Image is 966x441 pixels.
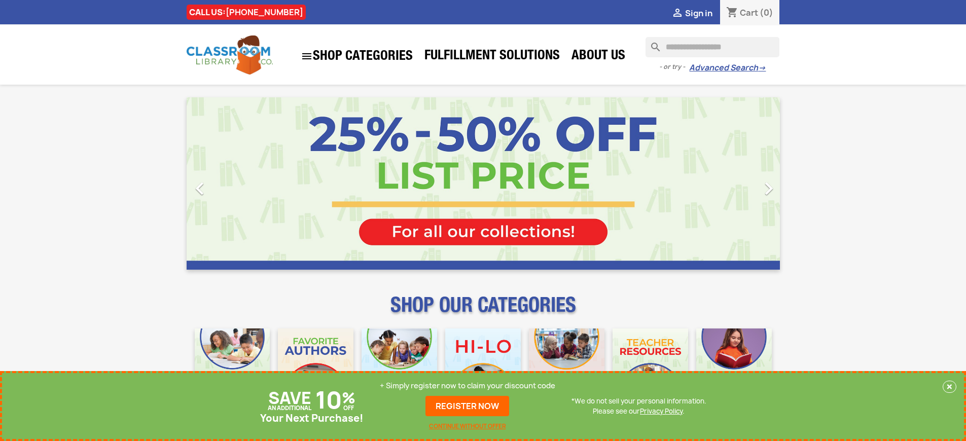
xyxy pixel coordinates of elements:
img: CLC_HiLo_Mobile.jpg [445,328,521,404]
span: - or try - [659,62,689,72]
a: Fulfillment Solutions [419,47,565,67]
a: [PHONE_NUMBER] [226,7,303,18]
img: CLC_Phonics_And_Decodables_Mobile.jpg [362,328,437,404]
img: CLC_Fiction_Nonfiction_Mobile.jpg [529,328,604,404]
p: SHOP OUR CATEGORIES [187,302,780,320]
span: → [758,63,766,73]
i:  [671,8,684,20]
div: CALL US: [187,5,306,20]
i: search [646,37,658,49]
i: shopping_cart [726,7,738,19]
span: Cart [740,7,758,18]
img: CLC_Bulk_Mobile.jpg [195,328,270,404]
a: Previous [187,97,276,270]
a: SHOP CATEGORIES [296,45,418,67]
i:  [187,176,212,201]
img: CLC_Favorite_Authors_Mobile.jpg [278,328,353,404]
span: Sign in [685,8,712,19]
a: About Us [566,47,630,67]
img: CLC_Dyslexia_Mobile.jpg [696,328,772,404]
a:  Sign in [671,8,712,19]
i:  [301,50,313,62]
input: Search [646,37,779,57]
a: Next [691,97,780,270]
span: (0) [760,7,773,18]
ul: Carousel container [187,97,780,270]
img: CLC_Teacher_Resources_Mobile.jpg [613,328,688,404]
img: Classroom Library Company [187,35,273,75]
a: Advanced Search→ [689,63,766,73]
i:  [756,176,781,201]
